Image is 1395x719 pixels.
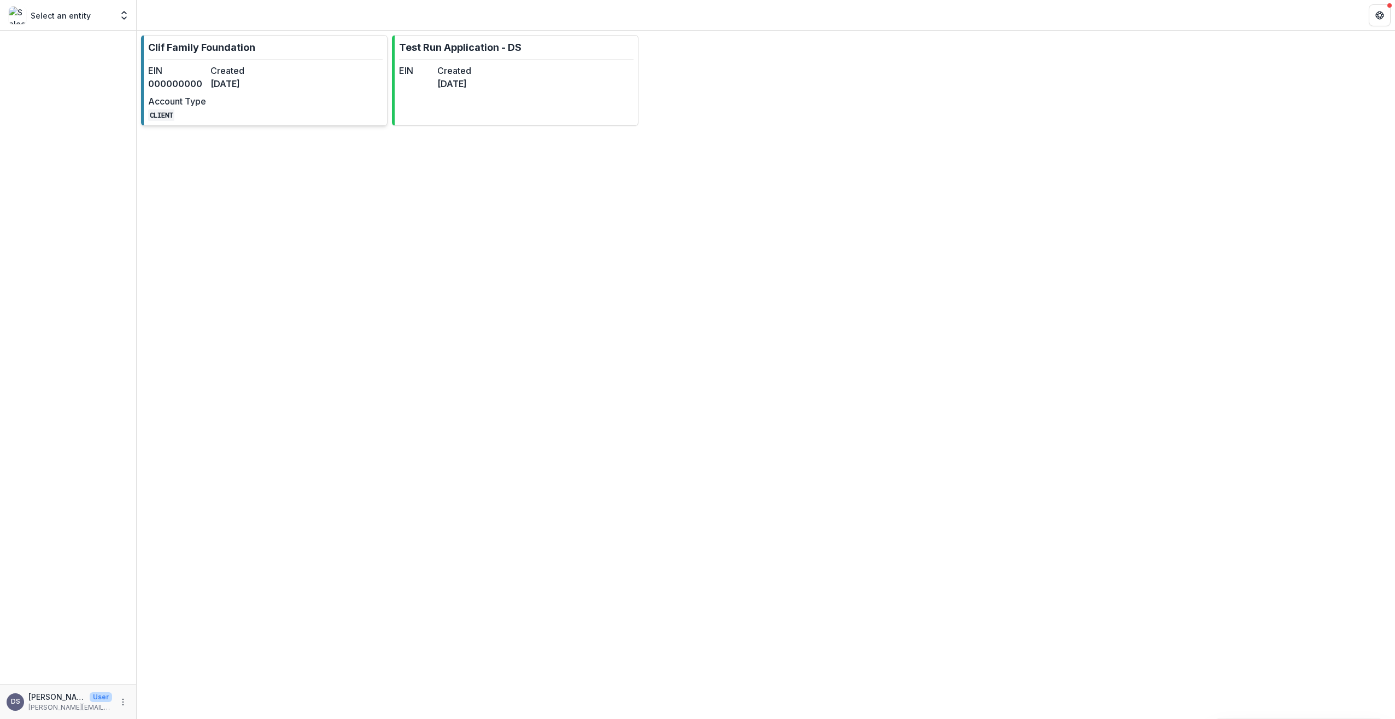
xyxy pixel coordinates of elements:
[148,109,174,121] code: CLIENT
[392,35,638,126] a: Test Run Application - DSEINCreated[DATE]
[31,10,91,21] p: Select an entity
[11,698,20,705] div: Dylan Seguin
[141,35,388,126] a: Clif Family FoundationEIN000000000Created[DATE]Account TypeCLIENT
[90,692,112,702] p: User
[210,77,268,90] dd: [DATE]
[399,64,433,77] dt: EIN
[148,40,255,55] p: Clif Family Foundation
[437,77,471,90] dd: [DATE]
[148,95,206,108] dt: Account Type
[437,64,471,77] dt: Created
[116,695,130,709] button: More
[28,703,112,712] p: [PERSON_NAME][EMAIL_ADDRESS][DOMAIN_NAME]
[1369,4,1391,26] button: Get Help
[148,64,206,77] dt: EIN
[9,7,26,24] img: Select an entity
[148,77,206,90] dd: 000000000
[116,4,132,26] button: Open entity switcher
[399,40,521,55] p: Test Run Application - DS
[210,64,268,77] dt: Created
[28,691,85,703] p: [PERSON_NAME]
